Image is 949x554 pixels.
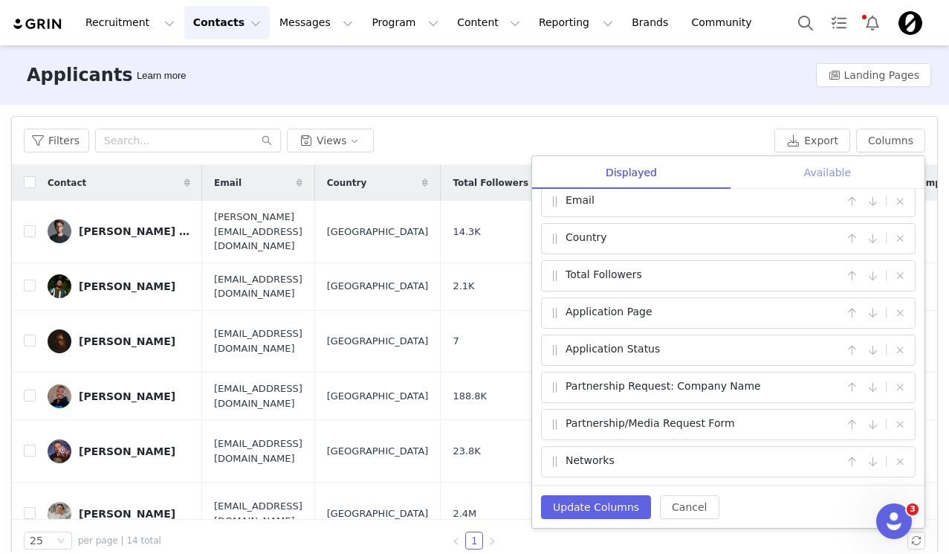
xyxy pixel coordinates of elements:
[27,62,133,88] h3: Applicants
[566,379,761,396] span: Partnership Request: Company Name
[876,503,912,539] iframe: Intercom live chat
[214,326,302,355] span: [EMAIL_ADDRESS][DOMAIN_NAME]
[816,63,931,87] button: Landing Pages
[884,304,888,322] span: |
[447,532,465,550] li: Previous Page
[79,390,175,402] div: [PERSON_NAME]
[452,537,461,546] i: icon: left
[907,503,919,515] span: 3
[731,156,924,190] div: Available
[12,17,64,31] img: grin logo
[774,129,850,152] button: Export
[566,416,735,434] span: Partnership/Media Request Form
[566,193,595,210] span: Email
[856,6,889,39] button: Notifications
[79,225,190,237] div: [PERSON_NAME] [PERSON_NAME]
[453,225,480,239] span: 14.3K
[30,532,43,549] div: 25
[683,6,768,39] a: Community
[48,274,71,298] img: 7264bd70-eb5f-47cd-bd67-39c1ab21c9d1.jpg
[214,210,302,254] span: [PERSON_NAME][EMAIL_ADDRESS][DOMAIN_NAME]
[532,156,731,190] div: Displayed
[77,6,184,39] button: Recruitment
[566,453,615,471] span: Networks
[271,6,362,39] button: Messages
[884,379,888,396] span: |
[214,272,302,301] span: [EMAIL_ADDRESS][DOMAIN_NAME]
[530,6,622,39] button: Reporting
[79,445,175,457] div: [PERSON_NAME]
[327,279,429,294] span: [GEOGRAPHIC_DATA]
[453,176,528,190] span: Total Followers
[79,280,175,292] div: [PERSON_NAME]
[566,267,642,285] span: Total Followers
[214,437,302,466] span: [EMAIL_ADDRESS][DOMAIN_NAME]
[363,6,447,39] button: Program
[327,389,429,404] span: [GEOGRAPHIC_DATA]
[884,230,888,248] span: |
[566,304,652,322] span: Application Page
[48,439,71,463] img: 7aa3cd66-978c-4b68-b6f9-08f45fba9944.jpg
[623,6,681,39] a: Brands
[823,6,855,39] a: Tasks
[214,499,302,528] span: [EMAIL_ADDRESS][DOMAIN_NAME]
[327,176,367,190] span: Country
[884,453,888,471] span: |
[566,230,607,248] span: Country
[327,334,429,349] span: [GEOGRAPHIC_DATA]
[884,193,888,210] span: |
[898,11,922,35] img: f63e8f5d-80f2-48d1-96c9-5ba3f0a9b4ff.jpg
[466,532,482,549] a: 1
[79,335,175,347] div: [PERSON_NAME]
[48,384,71,408] img: 5c6b03f7-82e7-470b-a0ee-2576e253ae4f.jpg
[856,129,925,152] button: Columns
[488,537,496,546] i: icon: right
[448,6,529,39] button: Content
[262,135,272,146] i: icon: search
[48,176,86,190] span: Contact
[327,444,429,459] span: [GEOGRAPHIC_DATA]
[453,334,459,349] span: 7
[453,279,474,294] span: 2.1K
[48,502,71,526] img: 09a54e55-b60d-4d4c-927e-d13a7215df39.jpg
[134,68,189,83] div: Tooltip anchor
[327,506,429,521] span: [GEOGRAPHIC_DATA]
[48,329,71,353] img: a949cbde-1eed-4615-b360-48914ef88938.jpg
[327,225,429,239] span: [GEOGRAPHIC_DATA]
[56,536,65,547] i: icon: down
[78,534,161,547] span: per page | 14 total
[287,129,374,152] button: Views
[214,176,242,190] span: Email
[465,532,483,550] li: 1
[884,267,888,285] span: |
[566,341,660,359] span: Application Status
[789,6,822,39] button: Search
[24,129,89,152] button: Filters
[48,274,190,298] a: [PERSON_NAME]
[95,129,281,152] input: Search...
[453,444,480,459] span: 23.8K
[48,439,190,463] a: [PERSON_NAME]
[483,532,501,550] li: Next Page
[214,381,302,410] span: [EMAIL_ADDRESS][DOMAIN_NAME]
[884,341,888,359] span: |
[79,508,175,520] div: [PERSON_NAME]
[48,219,190,243] a: [PERSON_NAME] [PERSON_NAME]
[660,495,719,519] button: Cancel
[48,329,190,353] a: [PERSON_NAME]
[48,384,190,408] a: [PERSON_NAME]
[890,11,937,35] button: Profile
[453,506,476,521] span: 2.4M
[884,416,888,434] span: |
[184,6,270,39] button: Contacts
[453,389,487,404] span: 188.8K
[48,219,71,243] img: c1c4f5de-8a56-49dd-bd09-8efa3bc8c4d5.jpg
[541,495,651,519] button: Update Columns
[48,502,190,526] a: [PERSON_NAME]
